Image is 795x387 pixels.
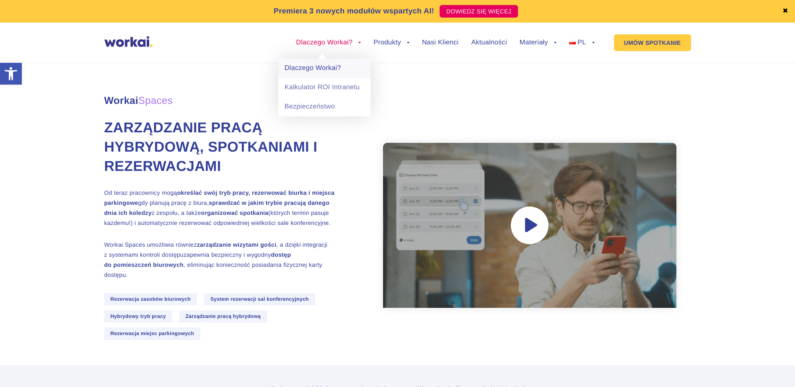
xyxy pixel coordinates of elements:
a: Dlaczego Workai? [296,39,361,46]
strong: organizować spotkania [201,209,269,216]
a: Aktualności [471,39,507,46]
a: DOWIEDZ SIĘ WIĘCEJ [440,5,518,18]
a: Dlaczego Workai? [278,59,370,78]
span: Zarządzanie pracą hybrydową [179,310,267,322]
a: Produkty [373,39,409,46]
h1: Zarządzanie pracą hybrydową, spotkaniami i rezerwacjami [104,119,335,176]
span: System rezerwacji sal konferencyjnych [204,293,315,305]
strong: określać swój tryb pracy, rezerwować biurka i miejsca parkingowe [104,189,335,206]
em: Spaces [138,95,173,106]
strong: sprawdzać w jakim trybie pracują danego dnia ich koledzy [104,199,330,216]
a: Nasi Klienci [422,39,458,46]
p: Workai Spaces umożliwia również , a dzięki integracji z systemami kontroli dostępu [104,240,335,280]
a: UMÓW SPOTKANIE [614,34,691,51]
a: Bezpieczeństwo [278,97,370,116]
span: Hybrydowy tryb pracy [104,310,172,322]
strong: zarządzanie wizytami gości [197,241,277,248]
a: ✖ [782,8,788,15]
a: Materiały [520,39,557,46]
p: Premiera 3 nowych modułów wspartych AI! [274,5,434,17]
span: Workai [104,86,173,106]
span: PL [577,39,586,46]
span: zapewnia bezpieczny i wygodny , eliminując konieczność posiadania fizycznej karty dostępu. [104,251,322,278]
strong: dostęp do pomieszczeń biurowych [104,251,291,268]
p: Od teraz pracownicy mogą gdy planują pracę z biura, z zespołu, a także (których termin pasuje każ... [104,188,335,228]
a: Kalkulator ROI Intranetu [278,78,370,97]
span: Rezerwacja zasobów biurowych [104,293,197,305]
span: Rezerwacja miejsc parkingowych [104,328,201,340]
